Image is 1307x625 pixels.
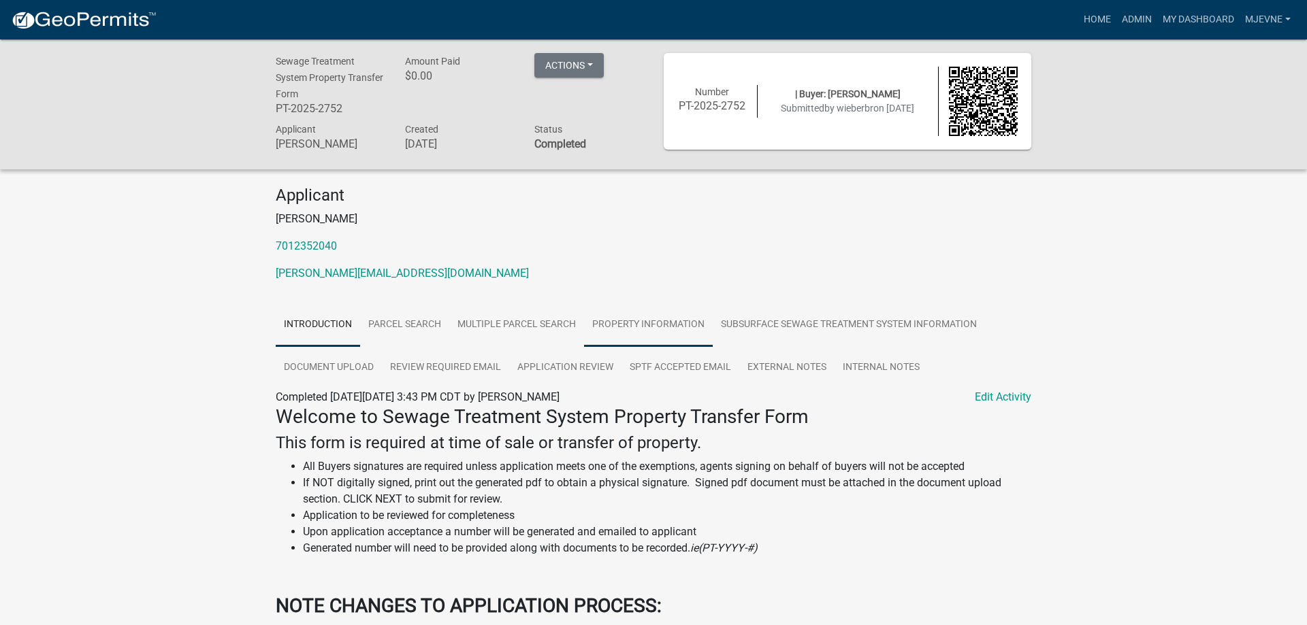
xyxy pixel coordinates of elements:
[534,53,604,78] button: Actions
[405,124,438,135] span: Created
[695,86,729,97] span: Number
[795,88,901,99] span: | Buyer: [PERSON_NAME]
[449,303,584,347] a: Multiple Parcel Search
[276,211,1031,227] p: [PERSON_NAME]
[690,541,758,554] i: ie(PT-YYYY-#)
[1240,7,1296,33] a: MJevne
[276,137,385,150] h6: [PERSON_NAME]
[276,186,1031,205] h4: Applicant
[975,389,1031,405] a: Edit Activity
[276,303,360,347] a: Introduction
[405,137,514,150] h6: [DATE]
[276,346,382,390] a: Document Upload
[405,56,460,67] span: Amount Paid
[303,540,1031,556] li: Generated number will need to be provided along with documents to be recorded.
[405,69,514,82] h6: $0.00
[534,124,562,135] span: Status
[1078,7,1116,33] a: Home
[276,102,385,115] h6: PT-2025-2752
[824,103,873,114] span: by wieberbr
[949,67,1018,136] img: QR code
[276,390,560,403] span: Completed [DATE][DATE] 3:43 PM CDT by [PERSON_NAME]
[713,303,985,347] a: Subsurface Sewage Treatment System Information
[835,346,928,390] a: Internal Notes
[360,303,449,347] a: Parcel search
[303,475,1031,507] li: If NOT digitally signed, print out the generated pdf to obtain a physical signature. Signed pdf d...
[622,346,739,390] a: SPTF Accepted Email
[276,239,337,252] a: 7012352040
[382,346,509,390] a: Review Required Email
[276,433,1031,453] h4: This form is required at time of sale or transfer of property.
[303,458,1031,475] li: All Buyers signatures are required unless application meets one of the exemptions, agents signing...
[781,103,914,114] span: Submitted on [DATE]
[276,56,383,99] span: Sewage Treatment System Property Transfer Form
[1116,7,1157,33] a: Admin
[303,524,1031,540] li: Upon application acceptance a number will be generated and emailed to applicant
[276,267,529,280] a: [PERSON_NAME][EMAIL_ADDRESS][DOMAIN_NAME]
[677,99,747,112] h6: PT-2025-2752
[534,137,586,150] strong: Completed
[739,346,835,390] a: External Notes
[584,303,713,347] a: Property Information
[276,594,662,617] strong: NOTE CHANGES TO APPLICATION PROCESS:
[276,124,316,135] span: Applicant
[1157,7,1240,33] a: My Dashboard
[276,405,1031,428] h3: Welcome to Sewage Treatment System Property Transfer Form
[303,507,1031,524] li: Application to be reviewed for completeness
[509,346,622,390] a: Application Review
